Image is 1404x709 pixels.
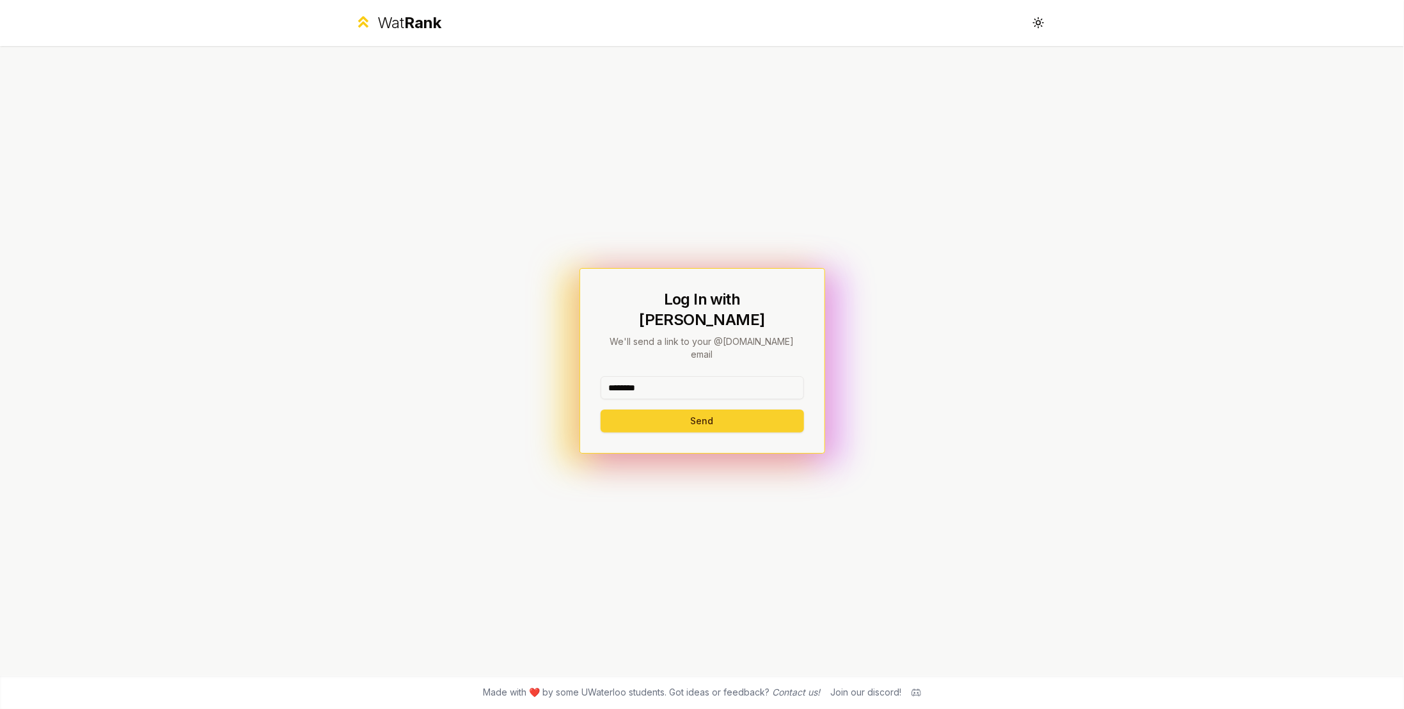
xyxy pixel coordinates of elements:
[601,289,804,330] h1: Log In with [PERSON_NAME]
[483,686,820,699] span: Made with ❤️ by some UWaterloo students. Got ideas or feedback?
[377,13,441,33] div: Wat
[354,13,442,33] a: WatRank
[601,335,804,361] p: We'll send a link to your @[DOMAIN_NAME] email
[772,687,820,697] a: Contact us!
[601,410,804,433] button: Send
[830,686,901,699] div: Join our discord!
[404,13,441,32] span: Rank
